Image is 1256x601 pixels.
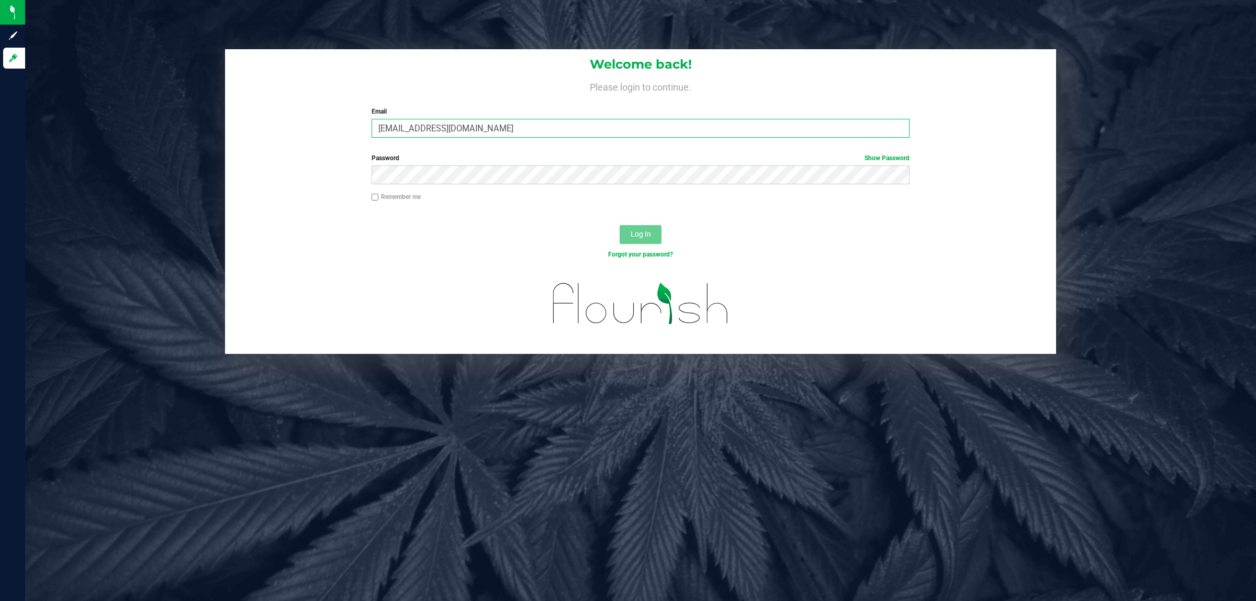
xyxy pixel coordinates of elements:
[225,80,1056,92] h4: Please login to continue.
[8,53,18,63] inline-svg: Log in
[620,225,661,244] button: Log In
[372,192,421,202] label: Remember me
[8,30,18,41] inline-svg: Sign up
[537,270,745,337] img: flourish_logo.svg
[631,230,651,238] span: Log In
[372,194,379,201] input: Remember me
[608,251,673,258] a: Forgot your password?
[865,154,910,162] a: Show Password
[225,58,1056,71] h1: Welcome back!
[372,154,399,162] span: Password
[372,107,910,116] label: Email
